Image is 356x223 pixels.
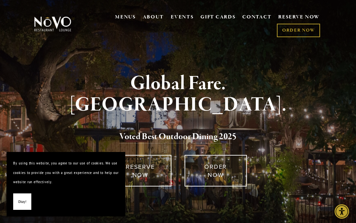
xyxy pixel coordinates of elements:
strong: Global Fare. [GEOGRAPHIC_DATA]. [70,71,287,117]
div: Accessibility Menu [335,204,349,219]
span: Okay! [18,197,26,207]
a: ORDER NOW [185,155,247,186]
a: Voted Best Outdoor Dining 202 [119,131,232,143]
a: CONTACT [242,11,271,24]
a: EVENTS [171,14,193,20]
a: MENUS [115,14,136,20]
h2: 5 [42,130,314,144]
a: ABOUT [143,14,164,20]
a: GIFT CARDS [200,11,235,24]
p: By using this website, you agree to our use of cookies. We use cookies to provide you with a grea... [13,159,119,187]
a: RESERVE NOW [278,11,320,24]
section: Cookie banner [7,152,125,216]
button: Okay! [13,193,31,210]
img: Novo Restaurant &amp; Lounge [33,16,73,32]
a: ORDER NOW [277,24,320,37]
a: RESERVE NOW [109,155,171,186]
